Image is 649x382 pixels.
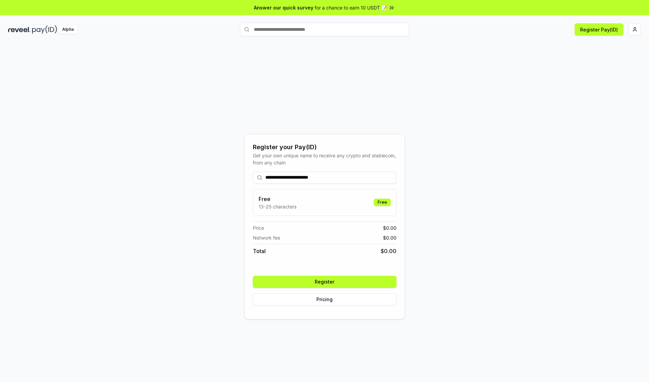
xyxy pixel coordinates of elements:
[381,247,396,255] span: $ 0.00
[8,25,31,34] img: reveel_dark
[254,4,313,11] span: Answer our quick survey
[32,25,57,34] img: pay_id
[253,224,264,231] span: Price
[259,203,296,210] p: 13-25 characters
[315,4,387,11] span: for a chance to earn 10 USDT 📝
[253,247,266,255] span: Total
[253,152,396,166] div: Get your own unique name to receive any crypto and stablecoin, from any chain
[253,276,396,288] button: Register
[253,234,280,241] span: Network fee
[575,23,623,36] button: Register Pay(ID)
[374,199,391,206] div: Free
[259,195,296,203] h3: Free
[383,224,396,231] span: $ 0.00
[58,25,77,34] div: Alpha
[253,293,396,306] button: Pricing
[253,142,396,152] div: Register your Pay(ID)
[383,234,396,241] span: $ 0.00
